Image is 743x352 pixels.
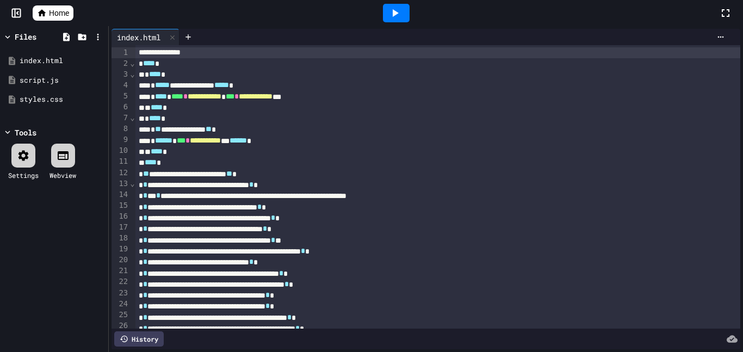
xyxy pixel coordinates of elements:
[112,222,129,233] div: 17
[20,55,104,66] div: index.html
[112,233,129,244] div: 18
[112,299,129,310] div: 24
[112,113,129,123] div: 7
[112,211,129,222] div: 16
[112,29,179,45] div: index.html
[114,331,164,347] div: History
[112,156,129,167] div: 11
[112,189,129,200] div: 14
[112,123,129,134] div: 8
[129,113,135,122] span: Fold line
[129,179,135,188] span: Fold line
[15,31,36,42] div: Files
[8,170,39,180] div: Settings
[15,127,36,138] div: Tools
[20,75,104,86] div: script.js
[112,58,129,69] div: 2
[112,320,129,331] div: 26
[112,145,129,156] div: 10
[112,288,129,299] div: 23
[112,200,129,211] div: 15
[112,32,166,43] div: index.html
[112,244,129,255] div: 19
[33,5,73,21] a: Home
[112,102,129,113] div: 6
[49,170,76,180] div: Webview
[112,265,129,276] div: 21
[129,70,135,78] span: Fold line
[112,276,129,287] div: 22
[112,69,129,80] div: 3
[112,255,129,265] div: 20
[112,168,129,178] div: 12
[112,91,129,102] div: 5
[49,8,69,18] span: Home
[129,59,135,67] span: Fold line
[112,134,129,145] div: 9
[112,178,129,189] div: 13
[112,47,129,58] div: 1
[112,310,129,320] div: 25
[112,80,129,91] div: 4
[20,94,104,105] div: styles.css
